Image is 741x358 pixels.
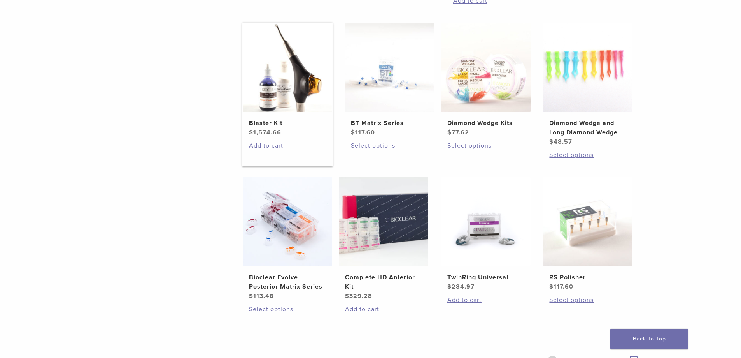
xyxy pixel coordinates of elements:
[339,177,428,266] img: Complete HD Anterior Kit
[447,283,475,291] bdi: 284.97
[441,23,531,112] img: Diamond Wedge Kits
[543,23,633,146] a: Diamond Wedge and Long Diamond WedgeDiamond Wedge and Long Diamond Wedge $48.57
[249,129,281,136] bdi: 1,574.66
[249,292,253,300] span: $
[549,273,626,282] h2: RS Polisher
[549,295,626,305] a: Select options for “RS Polisher”
[447,283,452,291] span: $
[549,118,626,137] h2: Diamond Wedge and Long Diamond Wedge
[345,305,422,314] a: Add to cart: “Complete HD Anterior Kit”
[543,177,632,266] img: RS Polisher
[345,23,434,112] img: BT Matrix Series
[243,177,332,266] img: Bioclear Evolve Posterior Matrix Series
[447,129,452,136] span: $
[345,273,422,291] h2: Complete HD Anterior Kit
[549,150,626,160] a: Select options for “Diamond Wedge and Long Diamond Wedge”
[351,129,355,136] span: $
[345,292,349,300] span: $
[242,23,333,137] a: Blaster KitBlaster Kit $1,574.66
[249,129,253,136] span: $
[549,283,554,291] span: $
[249,292,274,300] bdi: 113.48
[351,141,428,150] a: Select options for “BT Matrix Series”
[338,177,429,301] a: Complete HD Anterior KitComplete HD Anterior Kit $329.28
[351,129,375,136] bdi: 117.60
[344,23,435,137] a: BT Matrix SeriesBT Matrix Series $117.60
[447,141,524,150] a: Select options for “Diamond Wedge Kits”
[243,23,332,112] img: Blaster Kit
[249,305,326,314] a: Select options for “Bioclear Evolve Posterior Matrix Series”
[447,118,524,128] h2: Diamond Wedge Kits
[549,283,573,291] bdi: 117.60
[610,329,688,349] a: Back To Top
[351,118,428,128] h2: BT Matrix Series
[345,292,372,300] bdi: 329.28
[543,23,632,112] img: Diamond Wedge and Long Diamond Wedge
[447,295,524,305] a: Add to cart: “TwinRing Universal”
[441,177,531,266] img: TwinRing Universal
[447,273,524,282] h2: TwinRing Universal
[543,177,633,291] a: RS PolisherRS Polisher $117.60
[249,273,326,291] h2: Bioclear Evolve Posterior Matrix Series
[242,177,333,301] a: Bioclear Evolve Posterior Matrix SeriesBioclear Evolve Posterior Matrix Series $113.48
[447,129,469,136] bdi: 77.62
[249,118,326,128] h2: Blaster Kit
[549,138,554,146] span: $
[441,177,531,291] a: TwinRing UniversalTwinRing Universal $284.97
[249,141,326,150] a: Add to cart: “Blaster Kit”
[549,138,572,146] bdi: 48.57
[441,23,531,137] a: Diamond Wedge KitsDiamond Wedge Kits $77.62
